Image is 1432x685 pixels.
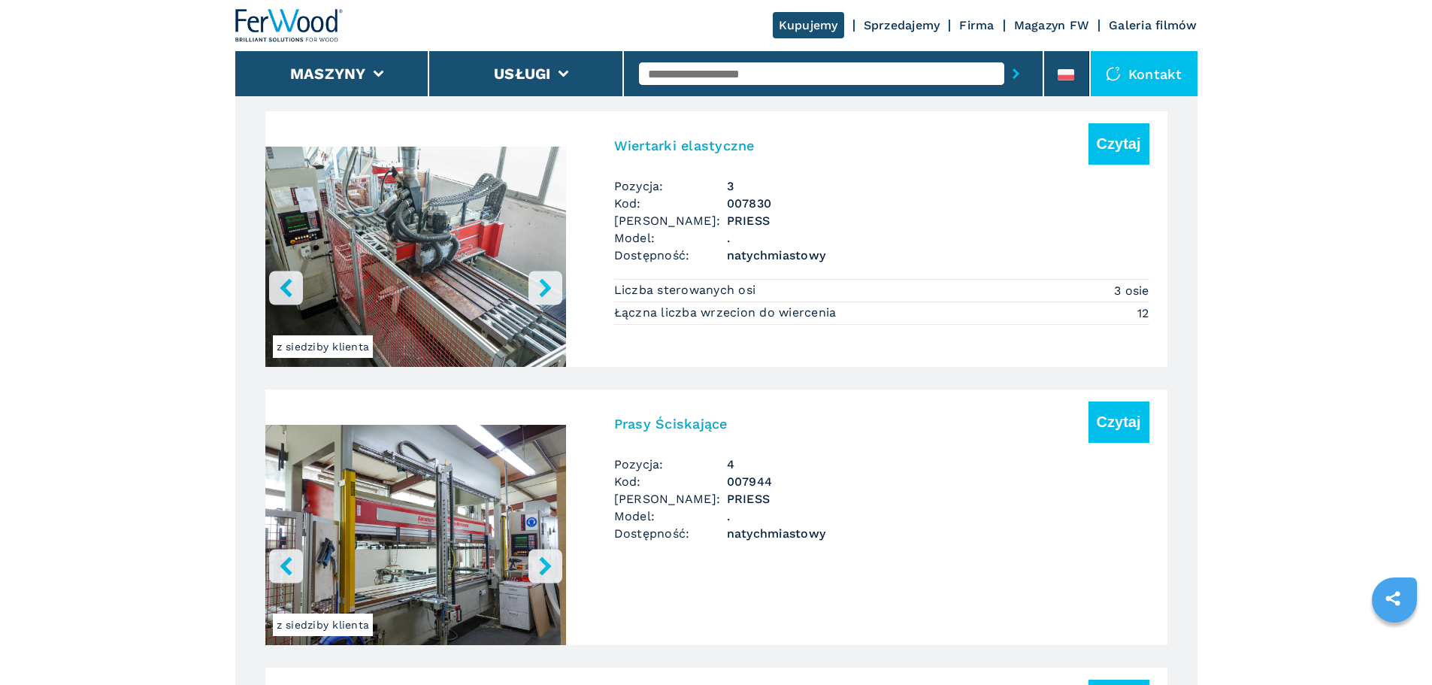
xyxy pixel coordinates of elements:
p: Łączna liczba wrzecion do wiercenia [614,305,840,321]
em: 3 osie [1114,282,1149,299]
span: Model: [614,508,727,525]
span: Model: [614,229,727,247]
a: Firma [959,18,994,32]
h3: Prasy Ściskające [614,415,728,432]
img: 2c0c712584b7a0f25f1d9368e2917e98 [265,119,566,401]
img: Kontakt [1106,66,1121,81]
a: Sprzedajemy [864,18,940,32]
a: left-buttonright-buttonGo to Slide 1Go to Slide 2Go to Slide 3Go to Slide 4z siedziby klientaPras... [265,389,1167,645]
div: Go to Slide 1 [265,119,566,483]
a: Kupujemy [773,12,844,38]
span: Kod: [614,473,727,490]
button: Maszyny [290,65,366,83]
em: 12 [1137,305,1149,322]
a: Galeria filmów [1109,18,1197,32]
h3: PRIESS [727,490,1149,508]
button: Usługi [494,65,551,83]
h3: 007944 [727,473,1149,490]
p: Liczba sterowanych osi [614,282,760,299]
img: 5e6e9c0d979f98b1ab2adec4e5c7fd83 [265,397,566,679]
button: Czytaj [1088,123,1149,165]
span: z siedziby klienta [273,614,374,636]
span: 3 [727,177,1149,195]
button: right-button [528,271,562,305]
div: Kontakt [1091,51,1197,96]
button: Czytaj [1088,402,1149,443]
h3: . [727,508,1149,525]
button: left-button [269,271,303,305]
span: [PERSON_NAME]: [614,212,727,229]
img: Ferwood [235,9,344,42]
a: sharethis [1374,580,1412,617]
button: submit-button [1004,56,1028,91]
button: left-button [269,549,303,583]
h3: . [727,229,1149,247]
h3: PRIESS [727,212,1149,229]
span: [PERSON_NAME]: [614,490,727,508]
span: z siedziby klienta [273,335,374,358]
span: Dostępność: [614,247,727,264]
span: natychmiastowy [727,525,1149,542]
a: Magazyn FW [1014,18,1090,32]
h3: 007830 [727,195,1149,212]
span: natychmiastowy [727,247,1149,264]
span: Dostępność: [614,525,727,542]
h3: Wiertarki elastyczne [614,137,755,154]
span: Kod: [614,195,727,212]
a: left-buttonright-buttonGo to Slide 1Go to Slide 2Go to Slide 3Go to Slide 4Go to Slide 5Go to Sli... [265,111,1167,367]
span: Pozycja: [614,456,727,473]
span: Pozycja: [614,177,727,195]
span: 4 [727,456,1149,473]
button: right-button [528,549,562,583]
